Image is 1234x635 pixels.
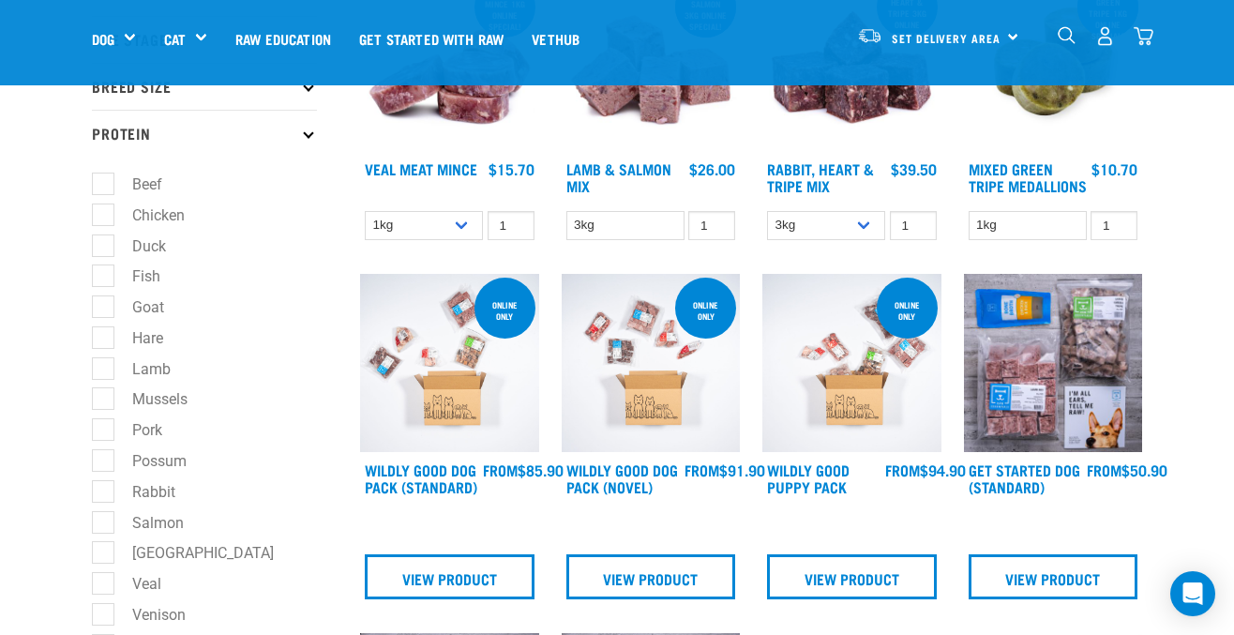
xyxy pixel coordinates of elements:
img: van-moving.png [857,27,882,44]
label: Rabbit [102,480,183,504]
a: Cat [164,28,186,50]
a: Veal Meat Mince [365,164,477,173]
input: 1 [1091,211,1137,240]
span: Set Delivery Area [892,35,1001,41]
img: Puppy 0 2sec [762,274,941,453]
div: Open Intercom Messenger [1170,571,1215,616]
img: user.png [1095,26,1115,46]
a: Vethub [518,1,594,76]
a: View Product [969,554,1138,599]
span: FROM [1087,465,1121,474]
a: Wildly Good Dog Pack (Novel) [566,465,678,491]
input: 1 [488,211,534,240]
a: Mixed Green Tripe Medallions [969,164,1087,189]
a: Dog [92,28,114,50]
input: 1 [688,211,735,240]
div: $94.90 [885,461,966,478]
label: Veal [102,572,169,596]
div: Online Only [675,291,736,330]
label: Beef [102,173,170,196]
div: $50.90 [1087,461,1167,478]
label: Salmon [102,511,191,535]
label: Venison [102,603,193,627]
label: Mussels [102,387,195,411]
span: FROM [685,465,719,474]
div: $39.50 [891,160,937,177]
span: FROM [483,465,518,474]
label: Possum [102,449,194,473]
a: Wildly Good Dog Pack (Standard) [365,465,477,491]
label: Chicken [102,204,192,227]
img: home-icon@2x.png [1134,26,1153,46]
a: Raw Education [221,1,345,76]
div: $15.70 [489,160,534,177]
div: $26.00 [689,160,735,177]
img: Dog 0 2sec [360,274,539,453]
img: NSP Dog Standard Update [964,274,1143,453]
input: 1 [890,211,937,240]
label: Hare [102,326,171,350]
label: Lamb [102,357,178,381]
a: Wildly Good Puppy Pack [767,465,850,491]
span: FROM [885,465,920,474]
p: Protein [92,110,317,157]
label: [GEOGRAPHIC_DATA] [102,541,281,565]
img: home-icon-1@2x.png [1058,26,1076,44]
img: Dog Novel 0 2sec [562,274,741,453]
div: $91.90 [685,461,765,478]
a: View Product [365,554,534,599]
label: Goat [102,295,172,319]
div: Online Only [877,291,938,330]
div: $85.90 [483,461,564,478]
label: Duck [102,234,173,258]
a: Lamb & Salmon Mix [566,164,671,189]
a: View Product [767,554,937,599]
a: Get started with Raw [345,1,518,76]
p: Breed Size [92,63,317,110]
label: Pork [102,418,170,442]
label: Fish [102,265,168,288]
a: View Product [566,554,736,599]
a: Get Started Dog (Standard) [969,465,1080,491]
div: $10.70 [1091,160,1137,177]
a: Rabbit, Heart & Tripe Mix [767,164,874,189]
div: Online Only [474,291,535,330]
